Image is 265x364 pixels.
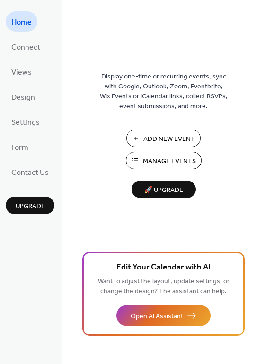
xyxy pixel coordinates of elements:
[6,162,54,182] a: Contact Us
[11,90,35,105] span: Design
[16,201,45,211] span: Upgrade
[6,137,34,157] a: Form
[6,87,41,107] a: Design
[11,115,40,130] span: Settings
[116,261,211,274] span: Edit Your Calendar with AI
[116,305,211,326] button: Open AI Assistant
[6,112,45,132] a: Settings
[11,140,28,155] span: Form
[132,181,196,198] button: 🚀 Upgrade
[11,40,40,55] span: Connect
[143,156,196,166] span: Manage Events
[11,165,49,180] span: Contact Us
[11,65,32,80] span: Views
[143,134,195,144] span: Add New Event
[6,11,37,32] a: Home
[6,61,37,82] a: Views
[6,36,46,57] a: Connect
[131,312,183,321] span: Open AI Assistant
[98,275,230,298] span: Want to adjust the layout, update settings, or change the design? The assistant can help.
[126,130,201,147] button: Add New Event
[6,197,54,214] button: Upgrade
[137,184,190,197] span: 🚀 Upgrade
[100,72,228,112] span: Display one-time or recurring events, sync with Google, Outlook, Zoom, Eventbrite, Wix Events or ...
[11,15,32,30] span: Home
[126,152,202,169] button: Manage Events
